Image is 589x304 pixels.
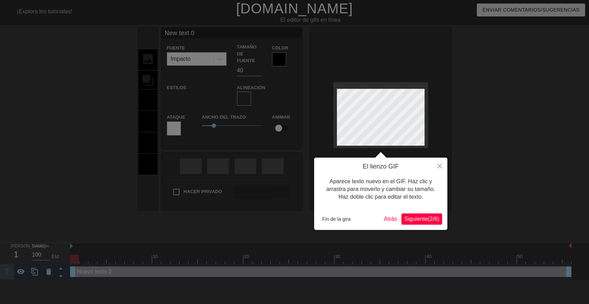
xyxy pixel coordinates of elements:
[381,213,400,225] button: Atrás
[384,216,397,222] font: Atrás
[433,216,434,222] font: /
[434,216,438,222] font: 6
[326,178,435,200] font: Aparece texto nuevo en el GIF. Haz clic y arrastra para moverlo y cambiar su tamaño. Haz doble cl...
[401,213,442,225] button: Próximo
[428,216,429,222] font: (
[322,216,351,222] font: Fin de la gira
[429,216,433,222] font: 2
[432,158,447,174] button: Cerca
[363,163,399,170] font: El lienzo GIF
[404,216,428,222] font: Siguiente
[319,163,442,171] h4: El lienzo GIF
[319,214,353,224] button: Fin de la gira
[438,216,439,222] font: )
